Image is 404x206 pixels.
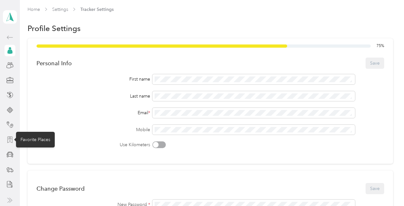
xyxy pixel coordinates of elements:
a: Settings [52,7,68,12]
div: Last name [36,93,150,99]
h1: Profile Settings [28,25,81,32]
a: Home [28,7,40,12]
iframe: Everlance-gr Chat Button Frame [368,170,404,206]
label: Use Kilometers [36,141,150,148]
label: Mobile [36,126,150,133]
div: First name [36,76,150,83]
div: Personal Info [36,60,72,67]
div: Favorite Places [16,132,55,147]
span: 75 % [376,43,384,49]
div: Change Password [36,185,85,192]
span: Tracker Settings [80,6,114,13]
div: Email [36,109,150,116]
